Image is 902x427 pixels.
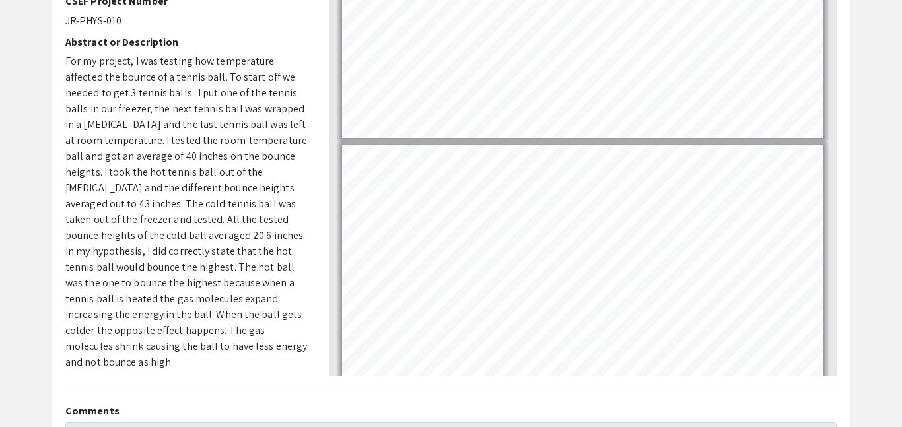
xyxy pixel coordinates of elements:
[65,405,837,417] h2: Comments
[65,36,309,48] h2: Abstract or Description
[65,13,309,29] p: JR-PHYS-010
[336,139,829,422] div: Page 2
[10,368,56,417] iframe: Chat
[65,54,307,369] span: For my project, I was testing how temperature affected the bounce of a tennis ball. To start off ...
